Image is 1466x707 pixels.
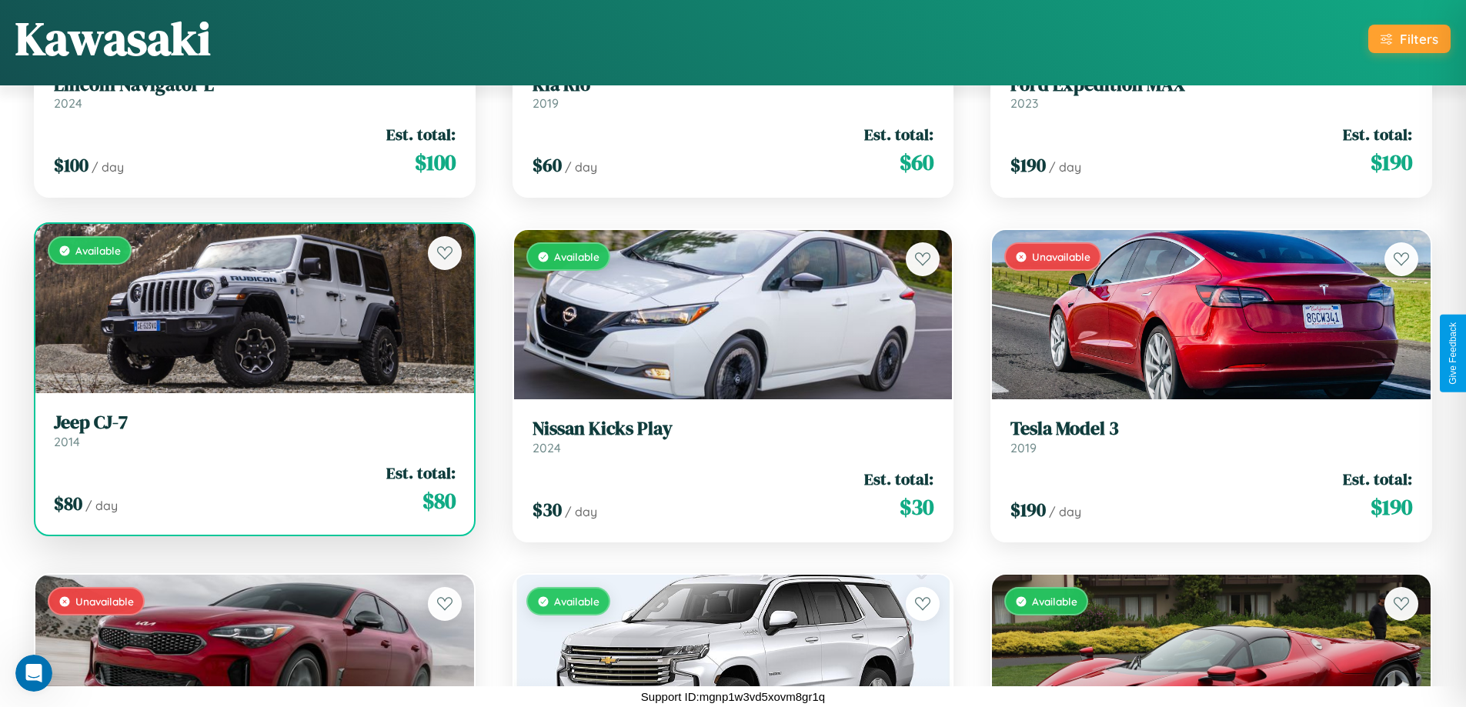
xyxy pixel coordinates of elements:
span: $ 60 [900,147,933,178]
span: $ 30 [533,497,562,522]
span: Available [554,250,599,263]
span: 2023 [1010,95,1038,111]
span: Est. total: [1343,468,1412,490]
span: 2024 [533,440,561,455]
a: Tesla Model 32019 [1010,418,1412,455]
span: Est. total: [864,468,933,490]
span: / day [1049,504,1081,519]
span: / day [85,498,118,513]
span: $ 80 [422,485,456,516]
span: Unavailable [1032,250,1090,263]
span: $ 190 [1010,497,1046,522]
span: Est. total: [1343,123,1412,145]
h3: Tesla Model 3 [1010,418,1412,440]
a: Kia Rio2019 [533,74,934,112]
a: Ford Expedition MAX2023 [1010,74,1412,112]
span: 2024 [54,95,82,111]
span: $ 80 [54,491,82,516]
span: $ 100 [54,152,88,178]
span: $ 100 [415,147,456,178]
span: Available [75,244,121,257]
span: $ 60 [533,152,562,178]
span: 2019 [533,95,559,111]
span: 2019 [1010,440,1037,455]
h1: Kawasaki [15,7,211,70]
span: $ 30 [900,492,933,522]
a: Jeep CJ-72014 [54,412,456,449]
p: Support ID: mgnp1w3vd5xovm8gr1q [641,686,825,707]
span: Available [554,595,599,608]
span: $ 190 [1010,152,1046,178]
span: / day [565,504,597,519]
a: Lincoln Navigator L2024 [54,74,456,112]
span: / day [1049,159,1081,175]
span: $ 190 [1371,147,1412,178]
h3: Jeep CJ-7 [54,412,456,434]
span: Est. total: [386,123,456,145]
span: Unavailable [75,595,134,608]
span: / day [565,159,597,175]
span: / day [92,159,124,175]
iframe: Intercom live chat [15,655,52,692]
a: Nissan Kicks Play2024 [533,418,934,455]
span: Available [1032,595,1077,608]
h3: Nissan Kicks Play [533,418,934,440]
span: Est. total: [864,123,933,145]
span: $ 190 [1371,492,1412,522]
div: Filters [1400,31,1438,47]
span: 2014 [54,434,80,449]
div: Give Feedback [1448,322,1458,385]
button: Filters [1368,25,1451,53]
span: Est. total: [386,462,456,484]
